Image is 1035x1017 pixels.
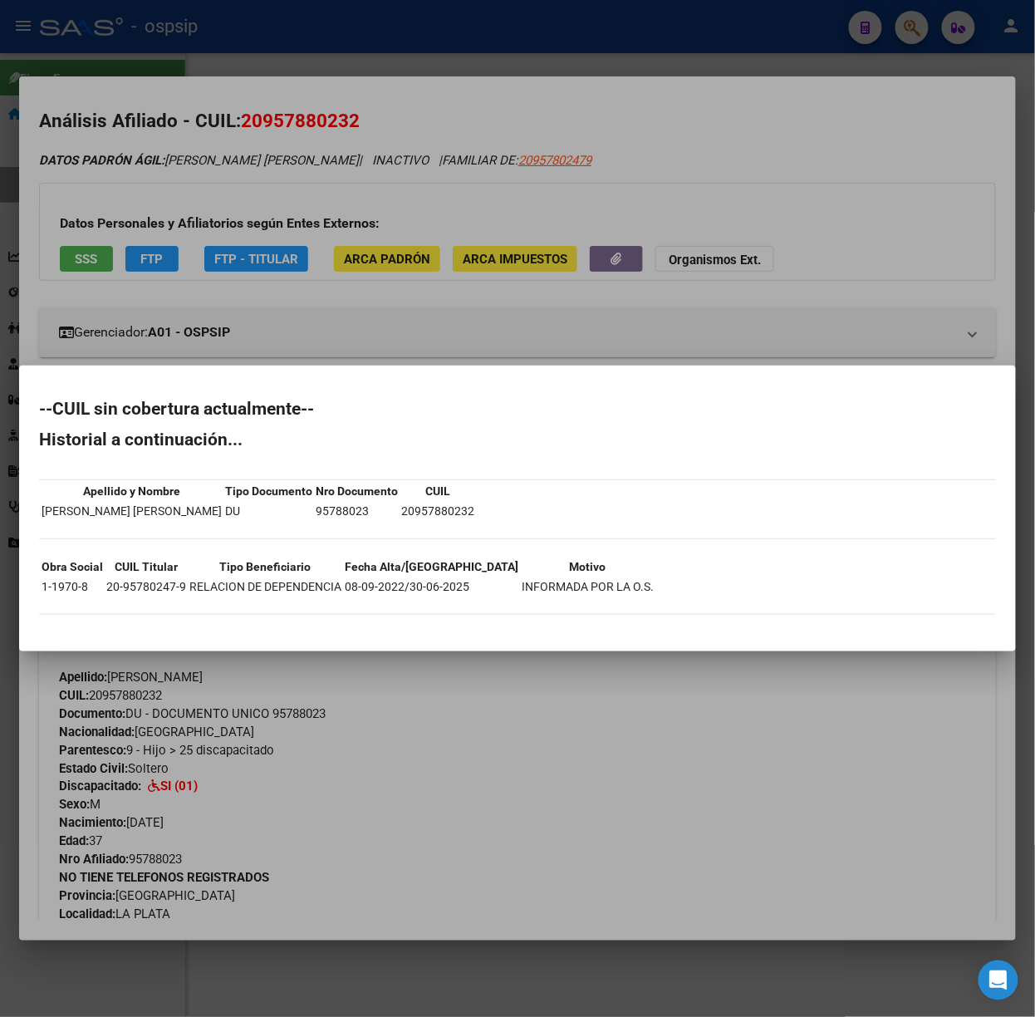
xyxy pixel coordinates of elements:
th: Fecha Alta/[GEOGRAPHIC_DATA] [344,558,519,576]
th: Tipo Documento [224,482,313,500]
th: Motivo [521,558,655,576]
th: Nro Documento [315,482,399,500]
td: DU [224,502,313,520]
div: Open Intercom Messenger [979,960,1018,1000]
td: 08-09-2022/30-06-2025 [344,577,519,596]
td: 95788023 [315,502,399,520]
th: Tipo Beneficiario [189,558,342,576]
th: CUIL Titular [105,558,187,576]
td: 20957880232 [400,502,475,520]
th: Apellido y Nombre [41,482,223,500]
h2: Historial a continuación... [39,431,996,448]
td: 1-1970-8 [41,577,104,596]
td: RELACION DE DEPENDENCIA [189,577,342,596]
td: 20-95780247-9 [105,577,187,596]
th: CUIL [400,482,475,500]
th: Obra Social [41,558,104,576]
td: INFORMADA POR LA O.S. [521,577,655,596]
td: [PERSON_NAME] [PERSON_NAME] [41,502,223,520]
h2: --CUIL sin cobertura actualmente-- [39,400,996,417]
